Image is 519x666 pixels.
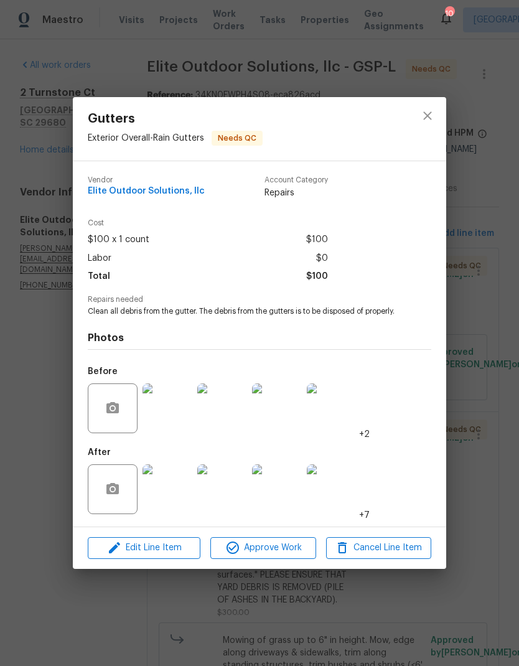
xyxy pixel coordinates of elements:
span: Edit Line Item [91,540,197,556]
button: Cancel Line Item [326,537,431,559]
button: Approve Work [210,537,316,559]
span: $100 [306,231,328,249]
span: Gutters [88,112,263,126]
span: Needs QC [213,132,261,144]
div: 10 [445,7,454,20]
span: Labor [88,250,111,268]
h4: Photos [88,332,431,344]
span: Repairs needed [88,296,431,304]
span: Approve Work [214,540,312,556]
span: Cost [88,219,328,227]
span: +7 [359,509,370,522]
span: Repairs [264,187,328,199]
span: $0 [316,250,328,268]
span: +2 [359,428,370,441]
span: Vendor [88,176,205,184]
h5: Before [88,367,118,376]
span: Total [88,268,110,286]
button: close [413,101,442,131]
span: Elite Outdoor Solutions, llc [88,187,205,196]
span: Cancel Line Item [330,540,428,556]
h5: After [88,448,111,457]
span: Clean all debris from the gutter. The debris from the gutters is to be disposed of properly. [88,306,397,317]
span: Exterior Overall - Rain Gutters [88,134,204,143]
span: $100 [306,268,328,286]
span: Account Category [264,176,328,184]
button: Edit Line Item [88,537,200,559]
span: $100 x 1 count [88,231,149,249]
